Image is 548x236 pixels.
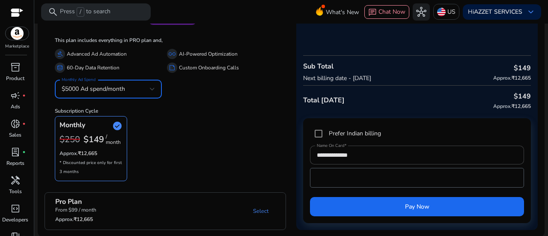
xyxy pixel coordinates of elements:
mat-label: Name On Card [317,143,344,149]
h6: Subscription Cycle [55,101,276,114]
h6: ₹12,665 [60,150,122,156]
button: hub [413,3,430,21]
p: US [447,4,456,19]
img: us.svg [437,8,446,16]
h4: Total [DATE] [303,96,345,105]
h4: Monthly [60,121,85,129]
span: inventory_2 [10,62,21,72]
label: Prefer Indian billing [327,129,381,138]
p: Next billing date - [DATE] [303,74,371,83]
span: donut_small [10,119,21,129]
h6: This plan includes everything in PRO plan and, [55,37,276,43]
p: Hi [468,9,522,15]
span: fiber_manual_record [22,150,26,154]
span: $5000 Ad spend/month [62,85,125,93]
h4: $149 [514,64,531,72]
h6: ₹12,665 [493,75,531,81]
span: Approx. [493,103,512,110]
div: Smart Plan with AutomationstarRecommended [45,35,286,188]
h4: $149 [514,93,531,101]
span: chat [368,8,377,17]
p: Press to search [60,7,110,17]
span: keyboard_arrow_down [526,7,536,17]
span: gavel [57,51,63,57]
span: code_blocks [10,203,21,214]
p: / month [106,134,122,145]
p: Sales [9,131,21,139]
h4: Pro Plan [55,198,96,206]
p: 60-Day Data Retention [67,63,119,72]
p: AI-Powered Optimization [179,50,238,59]
h6: ₹12,665 [55,216,96,222]
button: Pay Now [310,197,524,216]
p: Marketplace [5,43,29,50]
b: $149 [83,134,104,145]
p: * Discounted price only for first 3 months [60,158,122,176]
span: database [57,64,63,71]
span: handyman [10,175,21,185]
img: amazon.svg [6,27,29,40]
mat-expansion-panel-header: Pro PlanFrom $99 / monthApprox.₹12,665Select [45,193,306,230]
span: check_circle [112,121,122,131]
p: Custom Onboarding Calls [179,63,239,72]
span: What's New [326,5,359,20]
p: Tools [9,188,22,195]
span: Approx. [55,216,74,223]
span: Chat Now [378,8,405,16]
span: fiber_manual_record [22,122,26,125]
a: Select [246,203,275,219]
iframe: Secure card payment input frame [315,169,519,186]
span: campaign [10,90,21,101]
h4: Sub Total [303,63,371,71]
span: Pay Now [405,202,429,211]
span: Approx. [60,150,78,157]
mat-label: Monthly Ad Spend [62,77,95,83]
span: search [48,7,58,17]
b: AZZET SERVICES [474,8,522,16]
span: / [77,7,84,17]
span: fiber_manual_record [22,94,26,97]
p: Advanced Ad Automation [67,50,127,59]
h6: ₹12,665 [493,103,531,109]
button: chatChat Now [364,5,409,19]
h3: $250 [60,134,80,145]
p: Developers [2,216,28,224]
p: Product [6,75,24,82]
span: Approx. [493,75,512,81]
span: hub [416,7,426,17]
p: From $99 / month [55,206,96,214]
p: Reports [6,159,24,167]
span: lab_profile [10,147,21,157]
span: summarize [169,64,176,71]
p: Ads [11,103,20,111]
span: all_inclusive [169,51,176,57]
